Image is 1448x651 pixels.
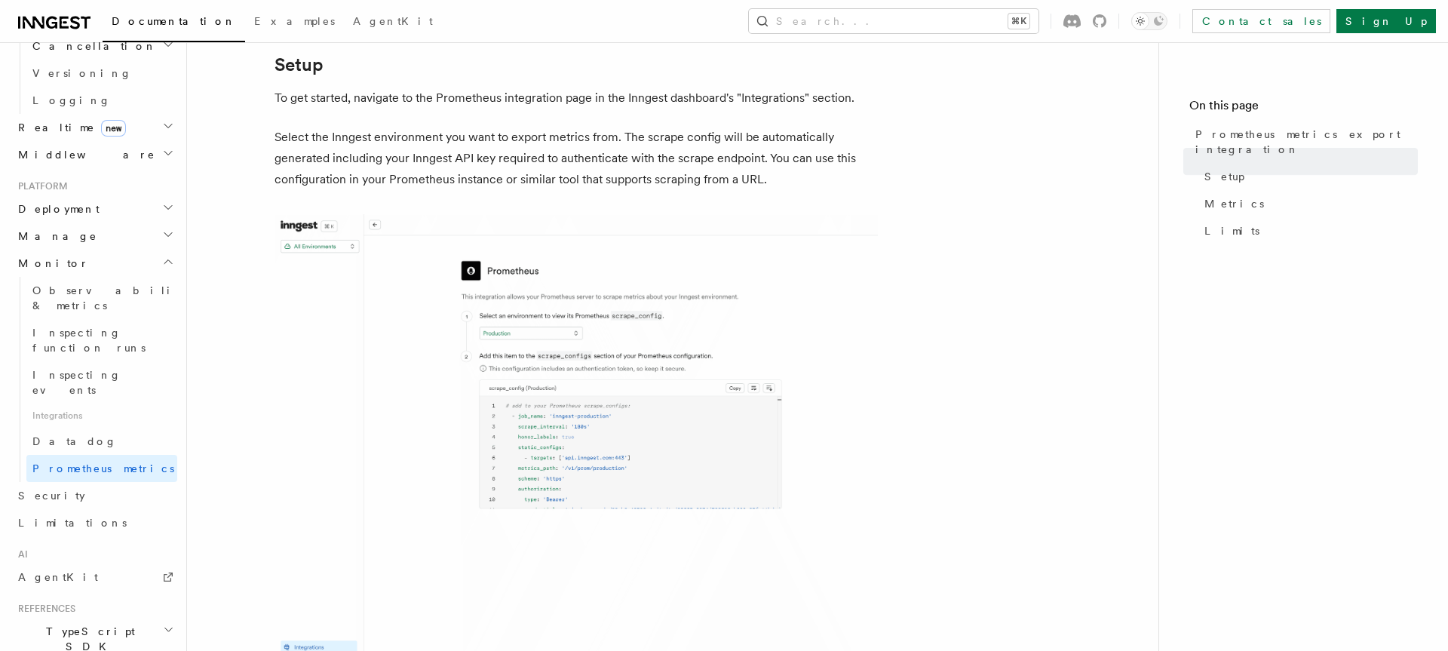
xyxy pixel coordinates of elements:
[18,490,85,502] span: Security
[245,5,344,41] a: Examples
[344,5,442,41] a: AgentKit
[1198,163,1418,190] a: Setup
[1336,9,1436,33] a: Sign Up
[1008,14,1029,29] kbd: ⌘K
[275,88,878,109] p: To get started, navigate to the Prometheus integration page in the Inngest dashboard's "Integrati...
[32,284,188,312] span: Observability & metrics
[12,141,177,168] button: Middleware
[12,223,177,250] button: Manage
[1204,196,1264,211] span: Metrics
[1189,97,1418,121] h4: On this page
[12,180,68,192] span: Platform
[1204,169,1244,184] span: Setup
[26,32,177,60] button: Cancellation
[1189,121,1418,163] a: Prometheus metrics export integration
[12,548,28,560] span: AI
[12,120,126,135] span: Realtime
[12,195,177,223] button: Deployment
[32,435,117,447] span: Datadog
[12,250,177,277] button: Monitor
[26,38,157,54] span: Cancellation
[26,404,177,428] span: Integrations
[12,509,177,536] a: Limitations
[353,15,433,27] span: AgentKit
[26,319,177,361] a: Inspecting function runs
[12,147,155,162] span: Middleware
[26,60,177,87] a: Versioning
[1195,127,1418,157] span: Prometheus metrics export integration
[32,67,132,79] span: Versioning
[1198,190,1418,217] a: Metrics
[1204,223,1259,238] span: Limits
[1198,217,1418,244] a: Limits
[112,15,236,27] span: Documentation
[749,9,1038,33] button: Search...⌘K
[12,229,97,244] span: Manage
[32,369,121,396] span: Inspecting events
[26,361,177,404] a: Inspecting events
[254,15,335,27] span: Examples
[12,482,177,509] a: Security
[26,428,177,455] a: Datadog
[32,462,174,474] span: Prometheus metrics
[18,571,98,583] span: AgentKit
[26,277,177,319] a: Observability & metrics
[1192,9,1330,33] a: Contact sales
[18,517,127,529] span: Limitations
[103,5,245,42] a: Documentation
[26,455,177,482] a: Prometheus metrics
[12,563,177,591] a: AgentKit
[12,201,100,216] span: Deployment
[26,87,177,114] a: Logging
[1131,12,1167,30] button: Toggle dark mode
[12,114,177,141] button: Realtimenew
[101,120,126,137] span: new
[12,256,89,271] span: Monitor
[275,127,878,190] p: Select the Inngest environment you want to export metrics from. The scrape config will be automat...
[12,277,177,482] div: Monitor
[275,54,324,75] a: Setup
[12,603,75,615] span: References
[32,94,111,106] span: Logging
[32,327,146,354] span: Inspecting function runs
